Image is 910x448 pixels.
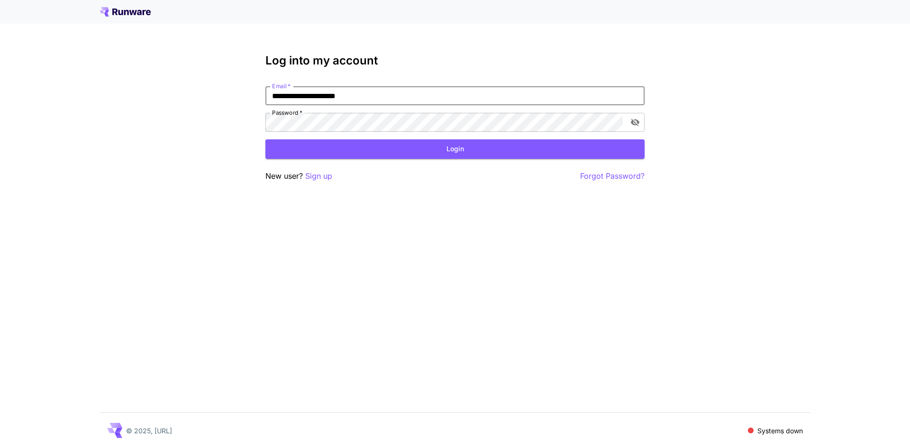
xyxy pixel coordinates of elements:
button: toggle password visibility [627,114,644,131]
button: Forgot Password? [580,170,645,182]
button: Sign up [305,170,332,182]
p: © 2025, [URL] [126,426,172,436]
label: Email [272,82,291,90]
p: New user? [265,170,332,182]
button: Login [265,139,645,159]
label: Password [272,109,302,117]
p: Systems down [757,426,803,436]
h3: Log into my account [265,54,645,67]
